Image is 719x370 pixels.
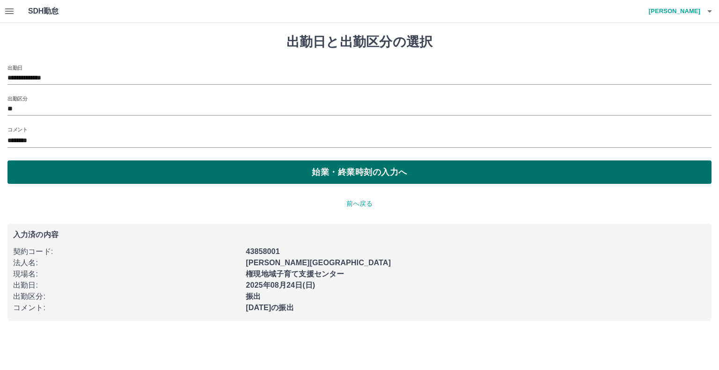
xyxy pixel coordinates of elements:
[7,64,22,71] label: 出勤日
[246,247,279,255] b: 43858001
[246,304,293,312] b: [DATE]の振出
[246,281,315,289] b: 2025年08月24日(日)
[13,302,240,313] p: コメント :
[246,270,344,278] b: 権現地域子育て支援センター
[7,160,712,184] button: 始業・終業時刻の入力へ
[246,292,261,300] b: 振出
[7,34,712,50] h1: 出勤日と出勤区分の選択
[13,231,706,239] p: 入力済の内容
[246,259,391,267] b: [PERSON_NAME][GEOGRAPHIC_DATA]
[13,268,240,280] p: 現場名 :
[7,126,27,133] label: コメント
[13,257,240,268] p: 法人名 :
[7,199,712,209] p: 前へ戻る
[7,95,27,102] label: 出勤区分
[13,246,240,257] p: 契約コード :
[13,280,240,291] p: 出勤日 :
[13,291,240,302] p: 出勤区分 :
